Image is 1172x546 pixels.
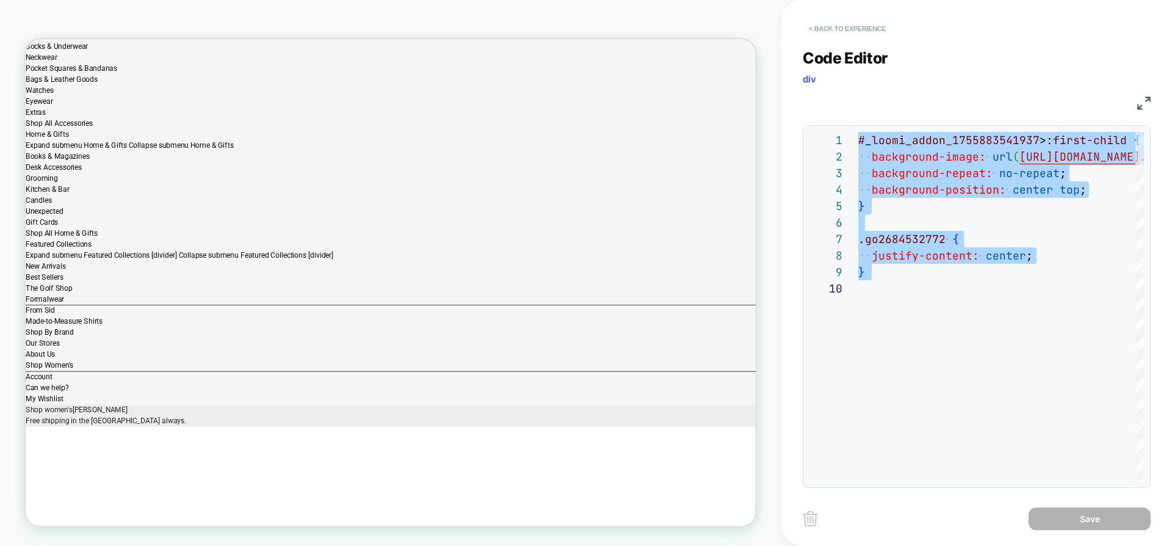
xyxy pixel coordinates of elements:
[858,232,946,246] span: .go2684532772
[803,511,818,526] img: delete
[1137,96,1151,110] img: fullscreen
[803,73,816,85] span: div
[1029,508,1151,530] button: Save
[809,198,842,214] div: 5
[204,282,410,294] span: Collapse submenu Featured Collections [divider]
[809,264,842,280] div: 9
[1080,183,1087,197] span: ;
[1060,166,1066,180] span: ;
[872,183,1006,197] span: background-position:
[1134,133,1140,147] span: {
[809,214,842,231] div: 6
[872,150,986,164] span: background-image:
[803,49,888,67] span: Code Editor
[1013,150,1019,164] span: (
[872,249,979,263] span: justify-content:
[809,231,842,247] div: 7
[952,232,959,246] span: {
[986,249,1026,263] span: center
[993,150,1013,164] span: url
[872,133,1040,147] span: loomi_addon_1755883541937
[858,265,865,279] span: }
[809,165,842,181] div: 3
[865,133,872,147] span: _
[858,199,865,213] span: }
[809,148,842,165] div: 2
[858,133,865,147] span: #
[809,132,842,148] div: 1
[1019,150,1140,164] span: [URL][DOMAIN_NAME]
[999,166,1060,180] span: no-repeat
[1040,133,1046,147] span: >
[809,247,842,264] div: 8
[1046,133,1127,147] span: :first-child
[872,166,993,180] span: background-repeat:
[1026,249,1033,263] span: ;
[809,181,842,198] div: 4
[809,280,842,297] div: 10
[62,489,136,500] span: [PERSON_NAME]
[803,19,892,38] button: < Back to experience
[1060,183,1080,197] span: top
[1013,183,1053,197] span: center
